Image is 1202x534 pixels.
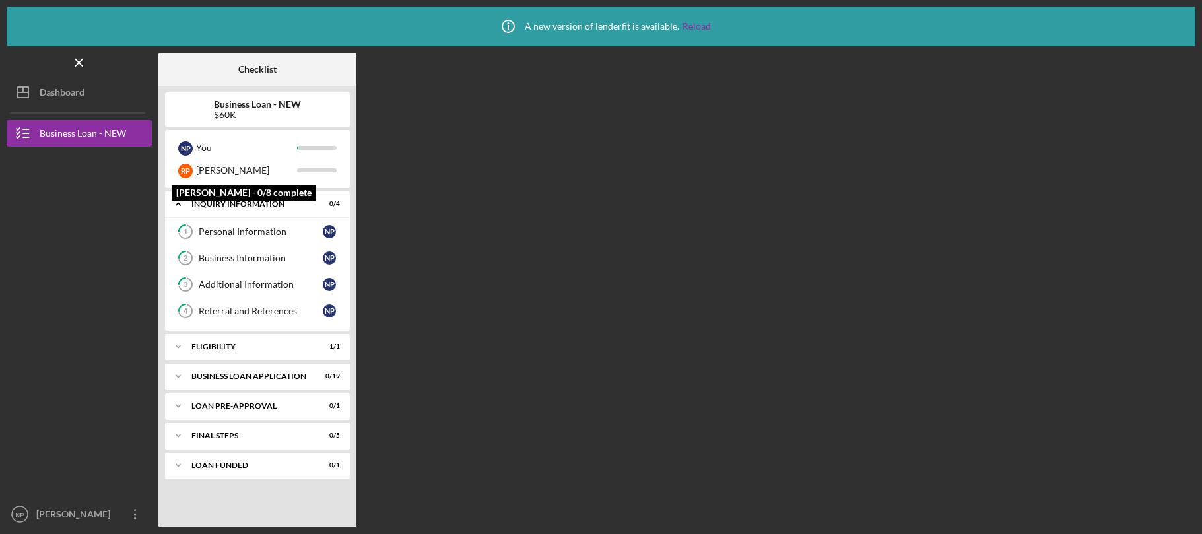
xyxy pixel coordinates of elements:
a: 4Referral and ReferencesNP [172,298,343,324]
div: FINAL STEPS [191,432,307,440]
a: 1Personal InformationNP [172,218,343,245]
a: 2Business InformationNP [172,245,343,271]
tspan: 3 [184,281,187,289]
div: INQUIRY INFORMATION [191,200,307,208]
div: Business Information [199,253,323,263]
tspan: 2 [184,254,187,263]
b: Business Loan - NEW [214,99,301,110]
div: [PERSON_NAME] [33,501,119,531]
div: 0 / 19 [316,372,340,380]
div: N P [323,251,336,265]
div: 1 / 1 [316,343,340,350]
div: Additional Information [199,279,323,290]
div: Personal Information [199,226,323,237]
div: LOAN FUNDED [191,461,307,469]
tspan: 1 [184,228,187,236]
button: NP[PERSON_NAME] [7,501,152,527]
div: Dashboard [40,79,84,109]
div: N P [323,225,336,238]
div: A new version of lenderfit is available. [492,10,711,43]
div: BUSINESS LOAN APPLICATION [191,372,307,380]
div: You [196,137,297,159]
button: Dashboard [7,79,152,106]
b: Checklist [238,64,277,75]
tspan: 4 [184,307,188,316]
a: 3Additional InformationNP [172,271,343,298]
div: [PERSON_NAME] [196,159,297,182]
div: Business Loan - NEW [40,120,126,150]
text: NP [15,511,24,518]
div: 0 / 4 [316,200,340,208]
div: 0 / 5 [316,432,340,440]
div: ELIGIBILITY [191,343,307,350]
div: N P [323,278,336,291]
div: 0 / 1 [316,461,340,469]
div: $60K [214,110,301,120]
a: Reload [683,21,711,32]
div: 0 / 1 [316,402,340,410]
div: N P [178,141,193,156]
div: LOAN PRE-APPROVAL [191,402,307,410]
div: R P [178,164,193,178]
div: N P [323,304,336,317]
button: Business Loan - NEW [7,120,152,147]
div: Referral and References [199,306,323,316]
